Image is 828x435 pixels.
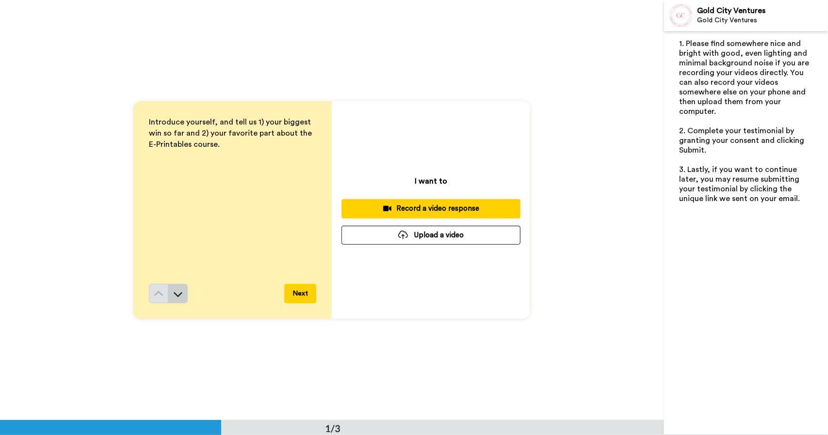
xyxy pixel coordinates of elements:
[349,203,513,214] div: Record a video response
[680,166,802,202] span: 3. Lastly, if you want to continue later, you may resume submitting your testimonial by clicking ...
[309,421,356,435] div: 1/3
[698,6,828,16] div: Gold City Ventures
[341,226,520,245] button: Upload a video
[680,127,807,154] span: 2. Complete your testimonial by granting your consent and clicking Submit.
[680,40,812,115] span: 1. Please find somewhere nice and bright with good, even lighting and minimal background noise if...
[149,118,314,148] span: Introduce yourself, and tell us 1) your biggest win so far and 2) your favorite part about the E-...
[698,16,828,25] div: Gold City Ventures
[341,199,520,218] button: Record a video response
[284,284,316,303] button: Next
[669,4,693,27] img: Profile Image
[415,175,447,187] p: I want to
